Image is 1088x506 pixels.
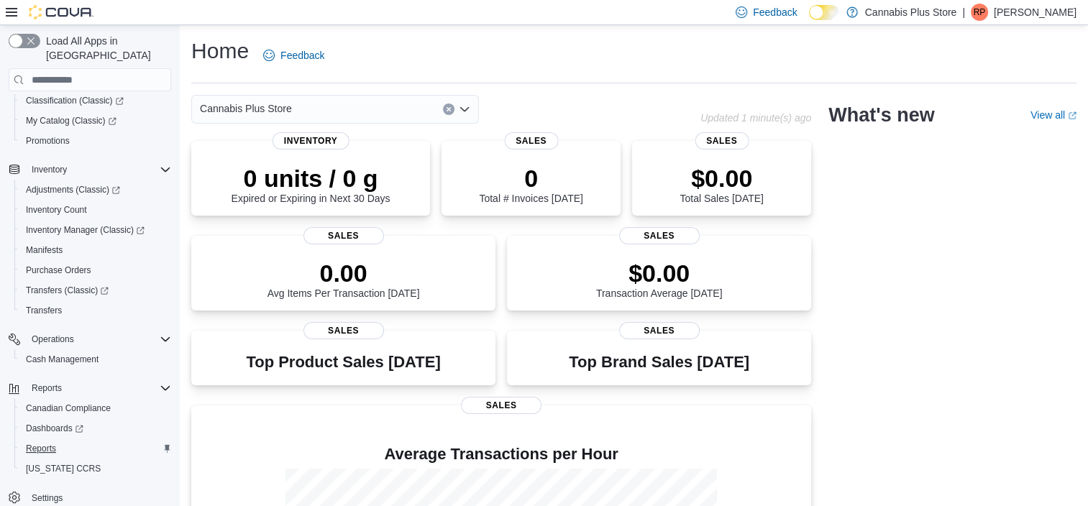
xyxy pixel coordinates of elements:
button: Clear input [443,103,454,115]
a: View allExternal link [1030,109,1076,121]
button: Promotions [14,131,177,151]
span: My Catalog (Classic) [26,115,116,126]
a: Feedback [257,41,330,70]
span: Inventory Count [26,204,87,216]
span: Washington CCRS [20,460,171,477]
span: Load All Apps in [GEOGRAPHIC_DATA] [40,34,171,63]
div: Expired or Expiring in Next 30 Days [232,164,390,204]
button: Reports [14,438,177,459]
span: Dark Mode [809,20,810,21]
span: Purchase Orders [20,262,171,279]
p: Updated 1 minute(s) ago [700,112,811,124]
span: Inventory Manager (Classic) [26,224,145,236]
span: Sales [619,227,700,244]
h3: Top Product Sales [DATE] [246,354,440,371]
span: Adjustments (Classic) [20,181,171,198]
span: Transfers (Classic) [26,285,109,296]
a: Promotions [20,132,76,149]
button: Canadian Compliance [14,398,177,418]
span: Canadian Compliance [20,400,171,417]
span: Reports [26,443,56,454]
a: Transfers (Classic) [20,282,114,299]
span: Operations [32,333,74,345]
span: Classification (Classic) [26,95,124,106]
a: My Catalog (Classic) [20,112,122,129]
div: Transaction Average [DATE] [596,259,723,299]
span: Transfers [26,305,62,316]
span: Settings [32,492,63,504]
div: Total Sales [DATE] [680,164,763,204]
span: Sales [303,227,384,244]
span: Adjustments (Classic) [26,184,120,195]
span: Transfers (Classic) [20,282,171,299]
a: Inventory Manager (Classic) [20,221,150,239]
h3: Top Brand Sales [DATE] [569,354,749,371]
p: 0 [479,164,582,193]
a: Canadian Compliance [20,400,116,417]
span: Operations [26,331,171,348]
a: My Catalog (Classic) [14,111,177,131]
div: Avg Items Per Transaction [DATE] [268,259,420,299]
span: Inventory [32,164,67,175]
span: Transfers [20,302,171,319]
span: Classification (Classic) [20,92,171,109]
div: Total # Invoices [DATE] [479,164,582,204]
span: My Catalog (Classic) [20,112,171,129]
span: Inventory [273,132,349,149]
button: Open list of options [459,103,470,115]
span: Reports [26,379,171,397]
button: Reports [26,379,68,397]
span: Cash Management [20,351,171,368]
span: Sales [461,397,541,414]
a: [US_STATE] CCRS [20,460,106,477]
div: Ray Perry [971,4,988,21]
button: [US_STATE] CCRS [14,459,177,479]
span: Purchase Orders [26,264,91,276]
a: Transfers [20,302,68,319]
p: 0 units / 0 g [232,164,390,193]
button: Operations [3,329,177,349]
button: Reports [3,378,177,398]
p: $0.00 [680,164,763,193]
img: Cova [29,5,93,19]
a: Dashboards [14,418,177,438]
p: $0.00 [596,259,723,287]
a: Manifests [20,241,68,259]
h4: Average Transactions per Hour [203,446,800,463]
p: [PERSON_NAME] [994,4,1076,21]
a: Inventory Manager (Classic) [14,220,177,240]
a: Inventory Count [20,201,93,218]
button: Purchase Orders [14,260,177,280]
span: Canadian Compliance [26,402,111,414]
a: Transfers (Classic) [14,280,177,300]
a: Reports [20,440,62,457]
p: 0.00 [268,259,420,287]
span: Cannabis Plus Store [200,100,292,117]
span: Inventory [26,161,171,178]
input: Dark Mode [809,5,839,20]
a: Adjustments (Classic) [20,181,126,198]
button: Inventory [3,160,177,180]
span: Feedback [280,48,324,63]
span: Promotions [26,135,70,147]
a: Classification (Classic) [14,91,177,111]
a: Adjustments (Classic) [14,180,177,200]
a: Dashboards [20,420,89,437]
span: Sales [303,322,384,339]
span: Manifests [20,241,171,259]
button: Inventory [26,161,73,178]
svg: External link [1068,111,1076,120]
p: | [962,4,965,21]
a: Classification (Classic) [20,92,129,109]
span: Sales [619,322,700,339]
p: Cannabis Plus Store [865,4,957,21]
a: Purchase Orders [20,262,97,279]
span: Cash Management [26,354,99,365]
button: Inventory Count [14,200,177,220]
h2: What's new [828,103,934,126]
button: Manifests [14,240,177,260]
span: Dashboards [26,423,83,434]
span: Reports [20,440,171,457]
span: [US_STATE] CCRS [26,463,101,474]
span: Dashboards [20,420,171,437]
